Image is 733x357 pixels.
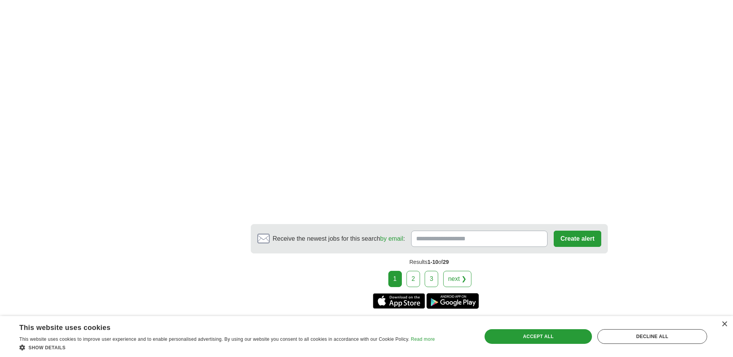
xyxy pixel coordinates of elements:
[273,234,405,243] span: Receive the newest jobs for this search :
[388,271,402,287] div: 1
[19,337,410,342] span: This website uses cookies to improve user experience and to enable personalised advertising. By u...
[406,271,420,287] a: 2
[427,259,438,265] span: 1-10
[29,345,66,350] span: Show details
[19,343,435,351] div: Show details
[251,253,608,271] div: Results of
[373,293,425,309] a: Get the iPhone app
[443,259,449,265] span: 29
[721,321,727,327] div: Close
[554,231,601,247] button: Create alert
[485,329,592,344] div: Accept all
[425,271,438,287] a: 3
[443,271,472,287] a: next ❯
[19,321,415,332] div: This website uses cookies
[597,329,707,344] div: Decline all
[380,235,403,242] a: by email
[411,337,435,342] a: Read more, opens a new window
[427,293,479,309] a: Get the Android app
